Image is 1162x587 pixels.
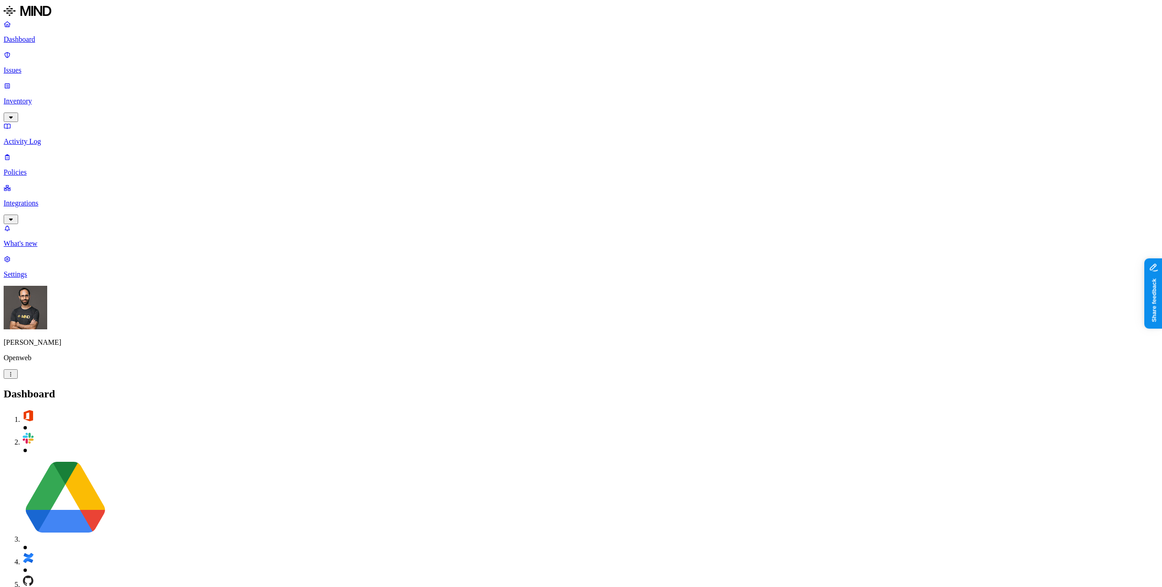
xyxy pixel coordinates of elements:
[4,184,1158,223] a: Integrations
[4,255,1158,279] a: Settings
[4,66,1158,74] p: Issues
[4,35,1158,44] p: Dashboard
[22,574,34,587] img: github.svg
[4,4,1158,20] a: MIND
[4,168,1158,176] p: Policies
[4,122,1158,146] a: Activity Log
[4,4,51,18] img: MIND
[4,97,1158,105] p: Inventory
[4,240,1158,248] p: What's new
[22,455,109,542] img: google-drive.svg
[4,224,1158,248] a: What's new
[4,137,1158,146] p: Activity Log
[4,388,1158,400] h2: Dashboard
[4,354,1158,362] p: Openweb
[4,20,1158,44] a: Dashboard
[4,153,1158,176] a: Policies
[4,51,1158,74] a: Issues
[22,552,34,564] img: confluence.svg
[4,270,1158,279] p: Settings
[4,82,1158,121] a: Inventory
[4,199,1158,207] p: Integrations
[4,286,47,329] img: Ohad Abarbanel
[22,409,34,422] img: office-365.svg
[22,432,34,445] img: slack.svg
